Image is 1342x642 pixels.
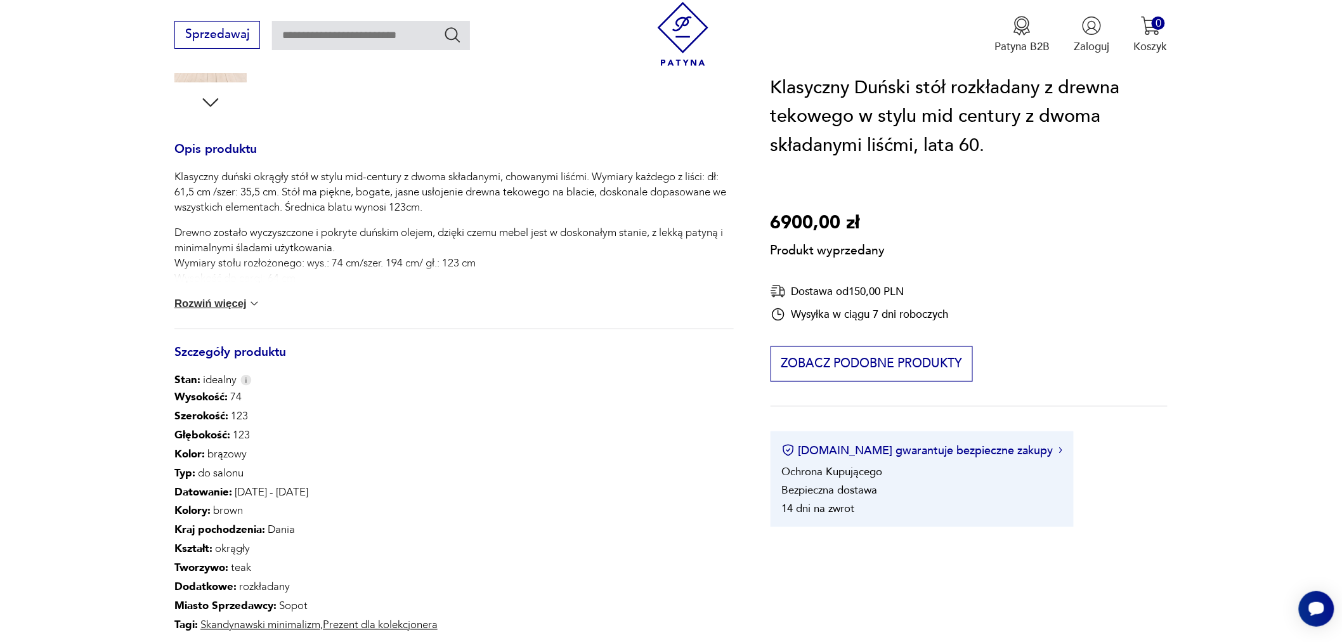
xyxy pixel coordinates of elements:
[1152,16,1165,30] div: 0
[174,445,438,464] p: brązowy
[174,599,277,613] b: Miasto Sprzedawcy :
[771,237,885,259] p: Produkt wyprzedany
[174,616,438,635] p: ,
[443,25,462,44] button: Szukaj
[782,464,883,478] li: Ochrona Kupującego
[174,169,734,215] p: Klasyczny duński okrągły stół w stylu mid-century z dwoma składanymi, chowanymi liśćmi. Wymiary k...
[174,561,228,575] b: Tworzywo :
[1059,447,1063,454] img: Ikona strzałki w prawo
[174,390,228,404] b: Wysokość :
[174,372,237,388] span: idealny
[174,30,260,41] a: Sprzedawaj
[174,483,438,502] p: [DATE] - [DATE]
[994,39,1050,54] p: Patyna B2B
[323,618,438,632] a: Prezent dla kolekcjonera
[174,464,438,483] p: do salonu
[174,559,438,578] p: teak
[174,348,734,373] h3: Szczegóły produktu
[174,580,237,594] b: Dodatkowe :
[1074,16,1110,54] button: Zaloguj
[174,225,734,286] p: Drewno zostało wyczyszczone i pokryte duńskim olejem, dzięki czemu mebel jest w doskonałym stanie...
[200,618,320,632] a: Skandynawski minimalizm
[1012,16,1032,36] img: Ikona medalu
[771,209,885,238] p: 6900,00 zł
[240,375,252,386] img: Info icon
[1082,16,1102,36] img: Ikonka użytkownika
[174,372,200,387] b: Stan:
[174,407,438,426] p: 123
[248,298,261,310] img: chevron down
[771,73,1168,160] h1: Klasyczny Duński stół rozkładany z drewna tekowego w stylu mid century z dwoma składanymi liśćmi,...
[782,501,855,515] li: 14 dni na zwrot
[174,523,265,537] b: Kraj pochodzenia :
[174,426,438,445] p: 123
[174,447,205,461] b: Kolor:
[174,597,438,616] p: Sopot
[174,21,260,49] button: Sprzedawaj
[994,16,1050,54] a: Ikona medaluPatyna B2B
[1141,16,1161,36] img: Ikona koszyka
[174,542,212,556] b: Kształt :
[994,16,1050,54] button: Patyna B2B
[174,145,734,170] h3: Opis produktu
[771,346,973,382] button: Zobacz podobne produkty
[174,298,261,310] button: Rozwiń więcej
[174,428,230,442] b: Głębokość :
[1299,591,1334,627] iframe: Smartsupp widget button
[174,388,438,407] p: 74
[174,521,438,540] p: Dania
[1074,39,1110,54] p: Zaloguj
[174,578,438,597] p: rozkładany
[174,409,228,423] b: Szerokość :
[782,444,795,457] img: Ikona certyfikatu
[174,504,211,518] b: Kolory :
[651,2,715,66] img: Patyna - sklep z meblami i dekoracjami vintage
[174,485,232,499] b: Datowanie :
[174,466,195,480] b: Typ :
[174,502,438,521] p: brown
[174,618,198,632] b: Tagi:
[771,283,949,299] div: Dostawa od 150,00 PLN
[1134,39,1168,54] p: Koszyk
[1134,16,1168,54] button: 0Koszyk
[174,540,438,559] p: okrągły
[782,482,878,497] li: Bezpieczna dostawa
[782,442,1063,458] button: [DOMAIN_NAME] gwarantuje bezpieczne zakupy
[771,306,949,322] div: Wysyłka w ciągu 7 dni roboczych
[771,283,786,299] img: Ikona dostawy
